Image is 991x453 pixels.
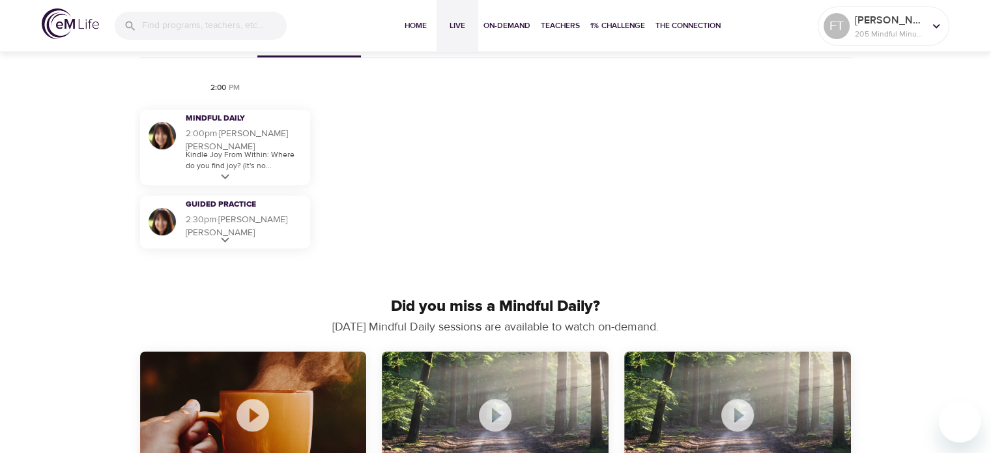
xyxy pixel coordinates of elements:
div: 2:00 [210,83,226,94]
span: On-Demand [483,19,530,33]
input: Find programs, teachers, etc... [142,12,287,40]
span: The Connection [655,19,721,33]
img: logo [42,8,99,39]
img: Andrea Lieberstein [147,206,178,237]
p: Kindle Joy From Within: Where do you find joy? (It's no... [186,149,304,171]
span: Home [400,19,431,33]
p: 205 Mindful Minutes [855,28,924,40]
div: PM [229,83,240,94]
span: Teachers [541,19,580,33]
p: [DATE] Mindful Daily sessions are available to watch on-demand. [251,318,740,336]
span: 1% Challenge [590,19,645,33]
span: Live [442,19,473,33]
h3: Guided Practice [186,199,287,211]
p: Did you miss a Mindful Daily? [140,295,852,318]
iframe: Button to launch messaging window [939,401,981,443]
h3: Mindful Daily [186,113,287,124]
p: [PERSON_NAME] [855,12,924,28]
h5: 2:30pm · [PERSON_NAME] [PERSON_NAME] [186,213,304,239]
h5: 2:00pm · [PERSON_NAME] [PERSON_NAME] [186,127,304,153]
img: Andrea Lieberstein [147,120,178,151]
div: FT [824,13,850,39]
